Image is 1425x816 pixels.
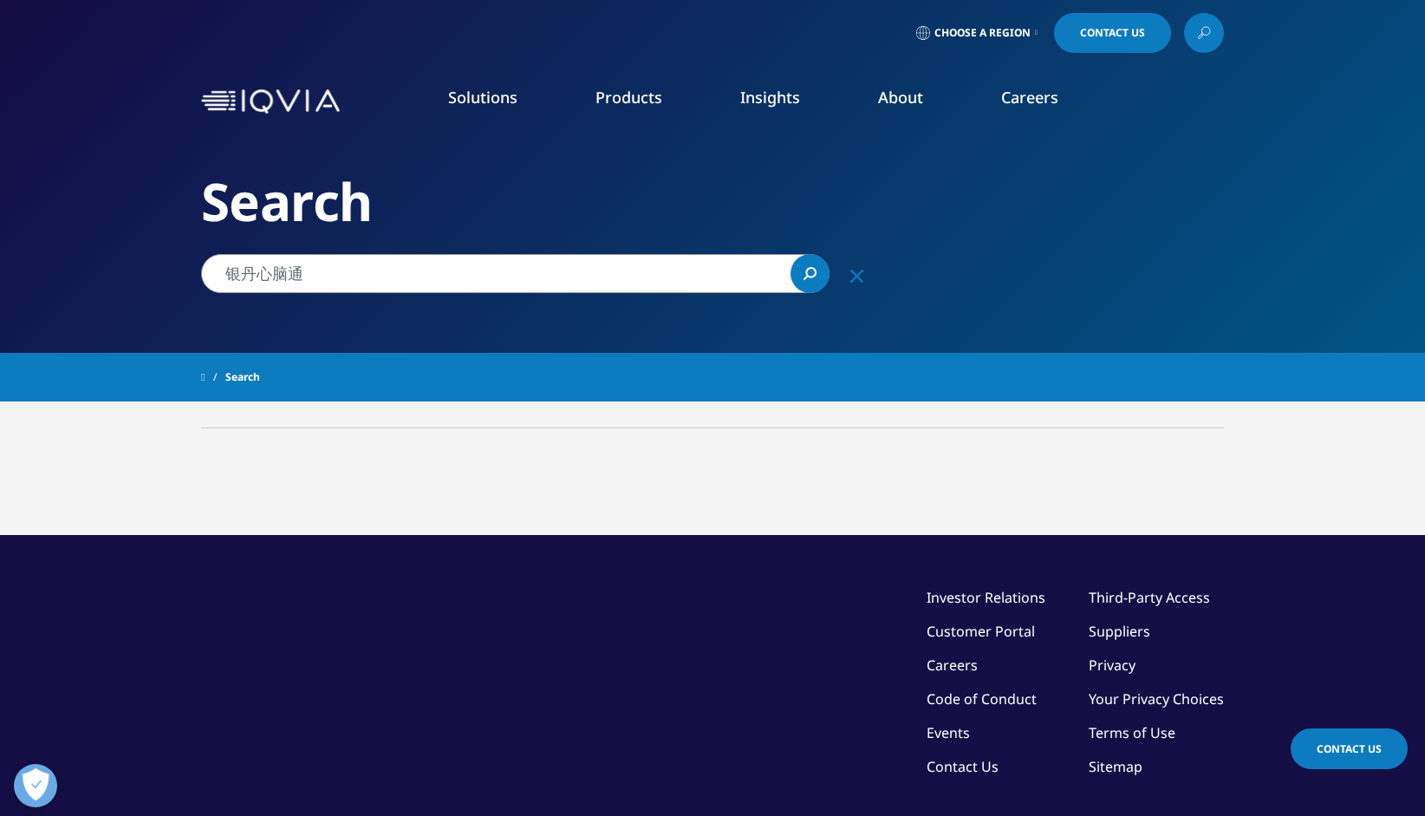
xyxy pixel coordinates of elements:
[927,622,1035,641] a: Customer Portal
[927,757,999,776] a: Contact Us
[927,588,1045,607] a: Investor Relations
[1291,728,1408,769] a: Contact Us
[836,254,877,296] div: 清除
[1089,588,1210,607] a: Third-Party Access
[1054,13,1171,53] a: Contact Us
[927,689,1037,708] a: Code of Conduct
[201,254,830,293] input: 搜索
[595,87,662,108] a: Products
[1089,723,1175,742] a: Terms of Use
[201,169,1224,234] h2: Search
[1080,28,1145,38] span: Contact Us
[878,87,923,108] a: About
[347,61,1224,142] nav: Primary
[791,254,830,293] a: 搜索
[1001,87,1058,108] a: Careers
[1089,689,1224,708] a: Your Privacy Choices
[850,270,863,283] svg: Clear
[448,87,517,108] a: Solutions
[1089,622,1150,641] a: Suppliers
[804,267,817,280] svg: Search
[1089,757,1142,776] a: Sitemap
[1089,656,1135,675] a: Privacy
[927,723,970,742] a: Events
[740,87,800,108] a: Insights
[225,362,260,393] span: Search
[927,656,978,675] a: Careers
[1317,741,1382,756] span: Contact Us
[14,764,57,807] button: 打开偏好
[934,26,1031,40] span: Choose a Region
